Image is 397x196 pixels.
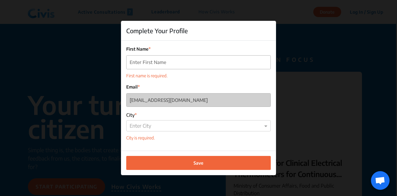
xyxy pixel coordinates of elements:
[126,134,271,141] div: City is required.
[126,112,271,119] label: City
[126,84,271,90] label: Email
[126,26,188,35] h5: Complete Your Profile
[371,171,390,190] a: Open chat
[126,156,271,170] button: Save
[126,46,271,52] label: First Name
[194,160,203,166] span: Save
[126,72,271,79] div: First name is required.
[127,56,270,69] input: Enter First Name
